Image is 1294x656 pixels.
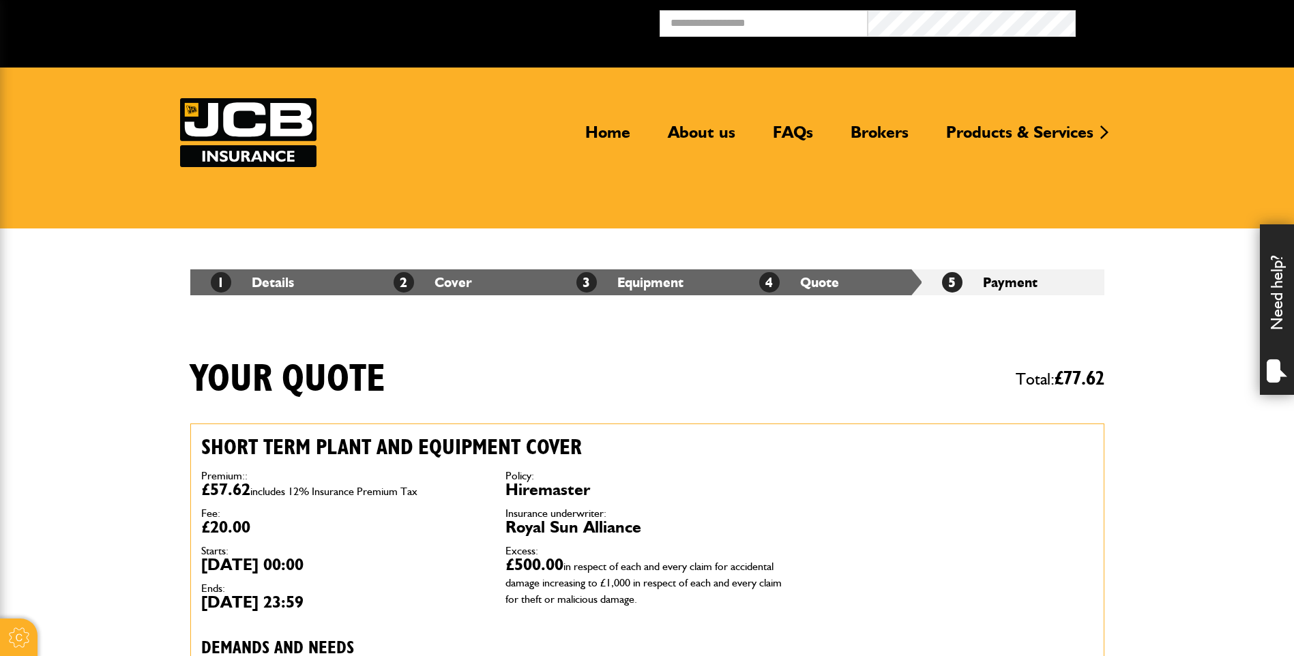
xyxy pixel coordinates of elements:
li: Quote [739,269,922,295]
a: Brokers [840,122,919,153]
dd: [DATE] 23:59 [201,594,485,610]
span: includes 12% Insurance Premium Tax [250,485,417,498]
dt: Insurance underwriter: [505,508,789,519]
span: Total: [1016,363,1104,395]
a: JCB Insurance Services [180,98,317,167]
span: 5 [942,272,962,293]
dt: Excess: [505,546,789,556]
dt: Policy: [505,471,789,481]
dt: Ends: [201,583,485,594]
span: 1 [211,272,231,293]
li: Payment [922,269,1104,295]
a: 1Details [211,274,294,290]
a: Home [575,122,641,153]
dd: £500.00 [505,556,789,606]
dd: £57.62 [201,481,485,498]
span: £ [1055,369,1104,389]
dt: Premium:: [201,471,485,481]
a: 3Equipment [576,274,683,290]
a: 2Cover [394,274,472,290]
dd: Royal Sun Alliance [505,519,789,535]
div: Need help? [1260,224,1294,395]
a: Products & Services [936,122,1104,153]
dt: Starts: [201,546,485,556]
span: 2 [394,272,414,293]
h2: Short term plant and equipment cover [201,434,789,460]
a: FAQs [763,122,823,153]
button: Broker Login [1076,10,1284,31]
img: JCB Insurance Services logo [180,98,317,167]
h1: Your quote [190,357,385,402]
dt: Fee: [201,508,485,519]
dd: [DATE] 00:00 [201,556,485,573]
span: 3 [576,272,597,293]
dd: Hiremaster [505,481,789,498]
span: in respect of each and every claim for accidental damage increasing to £1,000 in respect of each ... [505,560,782,606]
span: 77.62 [1063,369,1104,389]
dd: £20.00 [201,519,485,535]
a: About us [658,122,746,153]
span: 4 [759,272,780,293]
